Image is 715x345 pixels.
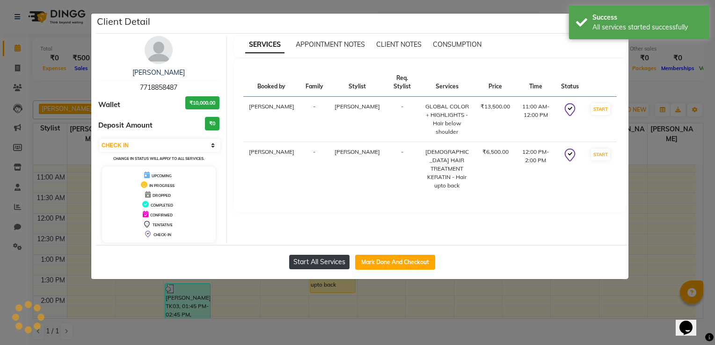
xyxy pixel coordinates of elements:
[481,102,510,111] div: ₹13,500.00
[98,120,153,131] span: Deposit Amount
[97,14,150,29] h5: Client Detail
[592,13,702,22] div: Success
[153,223,173,227] span: TENTATIVE
[386,68,419,97] th: Req. Stylist
[140,83,177,92] span: 7718858487
[153,232,171,237] span: CHECK-IN
[676,308,706,336] iframe: chat widget
[205,117,219,130] h3: ₹0
[185,96,219,110] h3: ₹10,000.00
[152,173,172,178] span: UPCOMING
[335,103,380,110] span: [PERSON_NAME]
[329,68,386,97] th: Stylist
[355,255,435,270] button: Mark Done And Checkout
[145,36,173,64] img: avatar
[98,100,120,110] span: Wallet
[132,68,185,77] a: [PERSON_NAME]
[419,68,475,97] th: Services
[516,97,555,142] td: 11:00 AM-12:00 PM
[149,183,175,188] span: IN PROGRESS
[516,68,555,97] th: Time
[591,103,610,115] button: START
[113,156,204,161] small: Change in status will apply to all services.
[424,148,469,190] div: [DEMOGRAPHIC_DATA] HAIR TREATMENT KERATIN - Hair upto back
[516,142,555,196] td: 12:00 PM-2:00 PM
[245,36,285,53] span: SERVICES
[481,148,510,156] div: ₹6,500.00
[376,40,422,49] span: CLIENT NOTES
[335,148,380,155] span: [PERSON_NAME]
[243,97,300,142] td: [PERSON_NAME]
[592,22,702,32] div: All services started successfully
[300,142,329,196] td: -
[151,203,173,208] span: COMPLETED
[386,142,419,196] td: -
[243,142,300,196] td: [PERSON_NAME]
[386,97,419,142] td: -
[296,40,365,49] span: APPOINTMENT NOTES
[243,68,300,97] th: Booked by
[289,255,350,269] button: Start All Services
[475,68,516,97] th: Price
[153,193,171,198] span: DROPPED
[555,68,584,97] th: Status
[424,102,469,136] div: GLOBAL COLOR + HIGHLIGHTS - Hair below shoulder
[150,213,173,217] span: CONFIRMED
[591,149,610,160] button: START
[300,97,329,142] td: -
[300,68,329,97] th: Family
[433,40,482,49] span: CONSUMPTION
